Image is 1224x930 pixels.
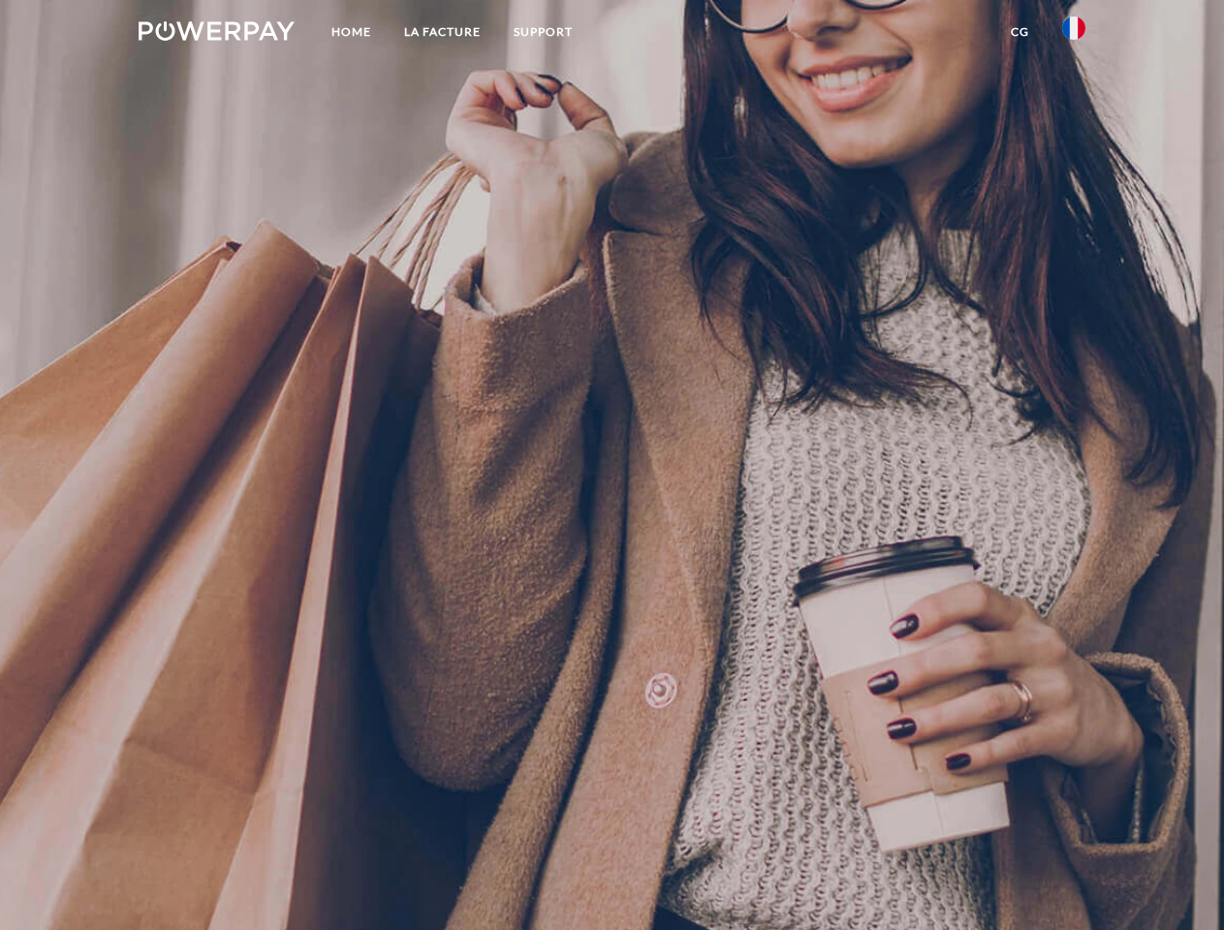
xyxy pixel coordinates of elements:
[1062,16,1085,40] img: fr
[388,15,497,49] a: LA FACTURE
[315,15,388,49] a: Home
[994,15,1046,49] a: CG
[497,15,589,49] a: Support
[139,21,295,41] img: logo-powerpay-white.svg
